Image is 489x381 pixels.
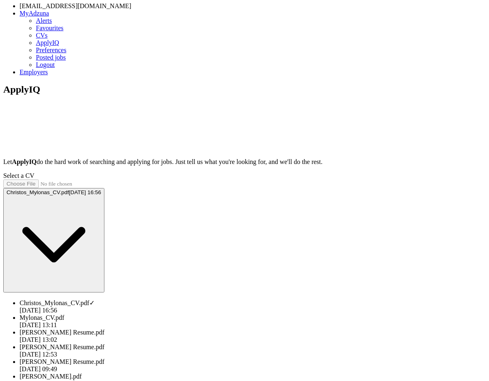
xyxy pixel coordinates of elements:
a: Preferences [36,47,66,53]
p: Let do the hard work of searching and applying for jobs. Just tell us what you're looking for, an... [3,158,486,166]
a: Employers [20,69,48,75]
div: [DATE] 13:11 [20,321,486,329]
label: Select a CV [3,172,34,179]
span: [PERSON_NAME] Resume.pdf [20,329,104,336]
div: [DATE] 12:53 [20,351,486,358]
span: ✓ [89,299,95,306]
span: [DATE] 16:56 [69,189,101,195]
span: Mylonas_CV.pdf [20,314,64,321]
a: Alerts [36,17,52,24]
div: [DATE] 13:02 [20,336,486,343]
a: CVs [36,32,47,39]
span: [PERSON_NAME] Resume.pdf [20,358,104,365]
a: Posted jobs [36,54,66,61]
a: ApplyIQ [36,39,59,46]
li: [EMAIL_ADDRESS][DOMAIN_NAME] [20,2,486,10]
span: Christos_Mylonas_CV.pdf [7,189,69,195]
button: Christos_Mylonas_CV.pdf[DATE] 16:56 [3,188,104,292]
div: [DATE] 09:49 [20,365,486,373]
span: [PERSON_NAME] Resume.pdf [20,343,104,350]
span: [PERSON_NAME].pdf [20,373,82,380]
div: [DATE] 16:56 [20,307,486,314]
h1: ApplyIQ [3,84,486,95]
span: Christos_Mylonas_CV.pdf [20,299,89,306]
strong: ApplyIQ [12,158,36,165]
a: Favourites [36,24,64,31]
a: MyAdzuna [20,10,49,17]
a: Logout [36,61,55,68]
